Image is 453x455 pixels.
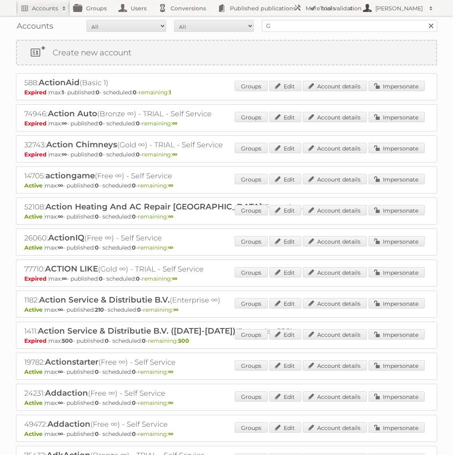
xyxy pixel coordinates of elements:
[24,233,303,243] h2: 26060: (Free ∞) - Self Service
[136,120,140,127] strong: 0
[137,306,141,313] strong: 0
[24,306,45,313] span: Active
[24,89,429,96] p: max: - published: - scheduled: -
[306,4,345,12] h2: More tools
[99,275,103,282] strong: 0
[303,236,367,246] a: Account details
[369,267,425,277] a: Impersonate
[303,143,367,153] a: Account details
[235,112,268,122] a: Groups
[39,78,80,87] span: ActionAid
[24,244,429,251] p: max: - published: - scheduled: -
[62,151,67,158] strong: ∞
[24,295,303,305] h2: 1182: (Enterprise ∞)
[369,112,425,122] a: Impersonate
[235,205,268,215] a: Groups
[168,368,173,375] strong: ∞
[269,143,301,153] a: Edit
[58,244,63,251] strong: ∞
[133,89,137,96] strong: 0
[172,151,177,158] strong: ∞
[24,151,429,158] p: max: - published: - scheduled: -
[48,109,97,118] span: Action Auto
[168,182,173,189] strong: ∞
[24,399,429,406] p: max: - published: - scheduled: -
[96,89,100,96] strong: 0
[24,337,49,344] span: Expired
[24,120,49,127] span: Expired
[39,295,170,305] span: Action Service & Distributie B.V.
[173,306,178,313] strong: ∞
[24,419,303,430] h2: 49472: (Free ∞) - Self Service
[95,244,99,251] strong: 0
[369,360,425,371] a: Impersonate
[303,112,367,122] a: Account details
[132,244,136,251] strong: 0
[105,337,109,344] strong: 0
[24,78,303,88] h2: 588: (Basic 1)
[48,233,84,242] span: ActionIQ
[136,275,140,282] strong: 0
[269,81,301,91] a: Edit
[369,391,425,402] a: Impersonate
[169,89,171,96] strong: 1
[235,236,268,246] a: Groups
[58,213,63,220] strong: ∞
[303,267,367,277] a: Account details
[24,213,45,220] span: Active
[95,399,99,406] strong: 0
[369,236,425,246] a: Impersonate
[99,120,103,127] strong: 0
[24,182,45,189] span: Active
[142,337,146,344] strong: 0
[303,360,367,371] a: Account details
[62,120,67,127] strong: ∞
[45,264,98,273] span: ACTION LIKE
[58,182,63,189] strong: ∞
[168,399,173,406] strong: ∞
[95,368,99,375] strong: 0
[138,368,173,375] span: remaining:
[24,357,303,367] h2: 19782: (Free ∞) - Self Service
[24,213,429,220] p: max: - published: - scheduled: -
[235,143,268,153] a: Groups
[269,205,301,215] a: Edit
[139,89,171,96] span: remaining:
[168,213,173,220] strong: ∞
[269,329,301,340] a: Edit
[303,205,367,215] a: Account details
[24,430,429,437] p: max: - published: - scheduled: -
[24,306,429,313] p: max: - published: - scheduled: -
[58,430,63,437] strong: ∞
[269,360,301,371] a: Edit
[142,151,177,158] span: remaining:
[132,368,136,375] strong: 0
[172,120,177,127] strong: ∞
[132,213,136,220] strong: 0
[24,151,49,158] span: Expired
[58,399,63,406] strong: ∞
[24,326,303,336] h2: 1411: (Enterprise 500)
[269,298,301,309] a: Edit
[24,171,303,181] h2: 14705: (Free ∞) - Self Service
[369,174,425,184] a: Impersonate
[24,337,429,344] p: max: - published: - scheduled: -
[168,244,173,251] strong: ∞
[136,151,140,158] strong: 0
[269,391,301,402] a: Edit
[269,174,301,184] a: Edit
[235,360,268,371] a: Groups
[17,41,436,64] a: Create new account
[235,298,268,309] a: Groups
[24,182,429,189] p: max: - published: - scheduled: -
[24,275,429,282] p: max: - published: - scheduled: -
[24,89,49,96] span: Expired
[32,4,58,12] h2: Accounts
[24,109,303,119] h2: 74946: (Bronze ∞) - TRIAL - Self Service
[24,264,303,274] h2: 77710: (Gold ∞) - TRIAL - Self Service
[58,368,63,375] strong: ∞
[24,140,303,150] h2: 32743: (Gold ∞) - TRIAL - Self Service
[24,399,45,406] span: Active
[132,430,136,437] strong: 0
[269,112,301,122] a: Edit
